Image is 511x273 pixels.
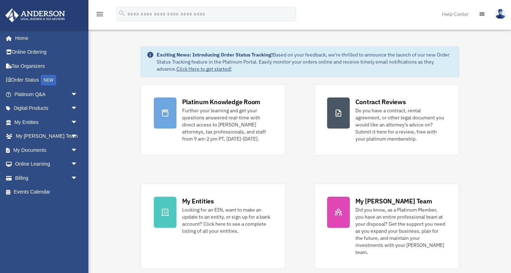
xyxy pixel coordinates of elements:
div: Contract Reviews [355,97,406,106]
div: NEW [41,75,56,85]
div: Did you know, as a Platinum Member, you have an entire professional team at your disposal? Get th... [355,206,446,256]
span: arrow_drop_down [71,143,85,158]
a: My [PERSON_NAME] Teamarrow_drop_down [5,129,88,143]
a: Platinum Knowledge Room Further your learning and get your questions answered real-time with dire... [141,84,286,155]
div: Do you have a contract, rental agreement, or other legal document you would like an attorney's ad... [355,107,446,142]
span: arrow_drop_down [71,157,85,172]
span: arrow_drop_down [71,115,85,130]
i: search [118,10,126,17]
span: arrow_drop_down [71,129,85,144]
a: Home [5,31,85,45]
a: Events Calendar [5,185,88,199]
i: menu [95,10,104,18]
span: arrow_drop_down [71,101,85,116]
a: My Entitiesarrow_drop_down [5,115,88,129]
a: Click Here to get started! [176,66,232,72]
a: My Entities Looking for an EIN, want to make an update to an entity, or sign up for a bank accoun... [141,184,286,269]
a: Online Learningarrow_drop_down [5,157,88,171]
span: arrow_drop_down [71,171,85,185]
a: Platinum Q&Aarrow_drop_down [5,87,88,101]
div: My [PERSON_NAME] Team [355,197,432,206]
div: Based on your feedback, we're thrilled to announce the launch of our new Order Status Tracking fe... [157,51,453,72]
div: Looking for an EIN, want to make an update to an entity, or sign up for a bank account? Click her... [182,206,273,235]
a: Online Ordering [5,45,88,59]
div: Further your learning and get your questions answered real-time with direct access to [PERSON_NAM... [182,107,273,142]
span: arrow_drop_down [71,87,85,102]
strong: Exciting News: Introducing Order Status Tracking! [157,52,273,58]
img: User Pic [495,9,506,19]
a: Contract Reviews Do you have a contract, rental agreement, or other legal document you would like... [314,84,459,155]
a: My Documentsarrow_drop_down [5,143,88,157]
a: menu [95,12,104,18]
a: Billingarrow_drop_down [5,171,88,185]
div: My Entities [182,197,214,206]
div: Platinum Knowledge Room [182,97,261,106]
a: Digital Productsarrow_drop_down [5,101,88,115]
a: Tax Organizers [5,59,88,73]
a: Order StatusNEW [5,73,88,88]
a: My [PERSON_NAME] Team Did you know, as a Platinum Member, you have an entire professional team at... [314,184,459,269]
img: Anderson Advisors Platinum Portal [3,8,67,22]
